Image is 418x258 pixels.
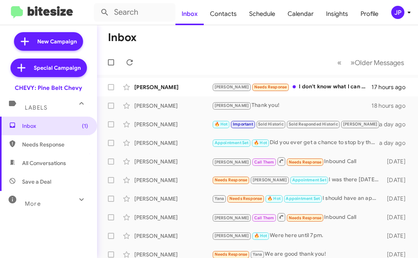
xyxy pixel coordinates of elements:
[215,140,249,145] span: Appointment Set
[134,176,212,184] div: [PERSON_NAME]
[337,58,342,67] span: «
[320,3,354,25] a: Insights
[134,139,212,147] div: [PERSON_NAME]
[289,160,322,165] span: Needs Response
[383,158,412,165] div: [DATE]
[379,120,412,128] div: a day ago
[385,6,409,19] button: JP
[253,177,287,182] span: [PERSON_NAME]
[383,195,412,203] div: [DATE]
[134,158,212,165] div: [PERSON_NAME]
[346,55,409,71] button: Next
[215,196,224,201] span: Yana
[94,3,175,22] input: Search
[212,120,379,129] div: No I saw the truck was sold.
[371,83,412,91] div: 17 hours ago
[25,104,47,111] span: Labels
[383,176,412,184] div: [DATE]
[10,58,87,77] a: Special Campaign
[289,215,322,220] span: Needs Response
[333,55,409,71] nav: Page navigation example
[233,122,253,127] span: Important
[82,122,88,130] span: (1)
[258,122,284,127] span: Sold Historic
[215,233,249,238] span: [PERSON_NAME]
[37,38,77,45] span: New Campaign
[254,84,287,89] span: Needs Response
[267,196,281,201] span: 🔥 Hot
[22,141,88,148] span: Needs Response
[215,160,249,165] span: [PERSON_NAME]
[254,140,267,145] span: 🔥 Hot
[175,3,204,25] a: Inbox
[371,102,412,110] div: 18 hours ago
[22,159,66,167] span: All Conversations
[134,213,212,221] div: [PERSON_NAME]
[134,120,212,128] div: [PERSON_NAME]
[108,31,137,44] h1: Inbox
[34,64,81,72] span: Special Campaign
[383,213,412,221] div: [DATE]
[215,252,248,257] span: Needs Response
[355,58,404,67] span: Older Messages
[212,157,383,166] div: Inbound Call
[25,200,41,207] span: More
[212,212,383,222] div: Inbound Call
[292,177,326,182] span: Appointment Set
[134,102,212,110] div: [PERSON_NAME]
[229,196,262,201] span: Needs Response
[215,84,249,89] span: [PERSON_NAME]
[212,194,383,203] div: I should have an appointment for [DATE] set!
[22,178,51,186] span: Save a Deal
[243,3,281,25] a: Schedule
[14,32,83,51] a: New Campaign
[286,196,320,201] span: Appointment Set
[215,122,228,127] span: 🔥 Hot
[212,175,383,184] div: I was there [DATE] and you didn't have what I was looking for.
[383,232,412,240] div: [DATE]
[215,177,248,182] span: Needs Response
[134,195,212,203] div: [PERSON_NAME]
[254,233,267,238] span: 🔥 Hot
[215,103,249,108] span: [PERSON_NAME]
[354,3,385,25] a: Profile
[134,232,212,240] div: [PERSON_NAME]
[289,122,338,127] span: Sold Responded Historic
[281,3,320,25] a: Calendar
[212,138,379,147] div: Did you ever get a chance to stop by the dealership?
[254,215,274,220] span: Call Them
[15,84,82,92] div: CHEVY: Pine Belt Chevy
[333,55,346,71] button: Previous
[379,139,412,147] div: a day ago
[391,6,404,19] div: JP
[212,101,371,110] div: Thank you!
[253,252,262,257] span: Yana
[134,83,212,91] div: [PERSON_NAME]
[212,231,383,240] div: Were here until 7pm.
[204,3,243,25] a: Contacts
[254,160,274,165] span: Call Them
[350,58,355,67] span: »
[22,122,88,130] span: Inbox
[215,215,249,220] span: [PERSON_NAME]
[212,83,371,91] div: I don't know what I can afford, but I would like to see if I can get a 2026 minivan. Nothing lowe...
[343,122,378,127] span: [PERSON_NAME]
